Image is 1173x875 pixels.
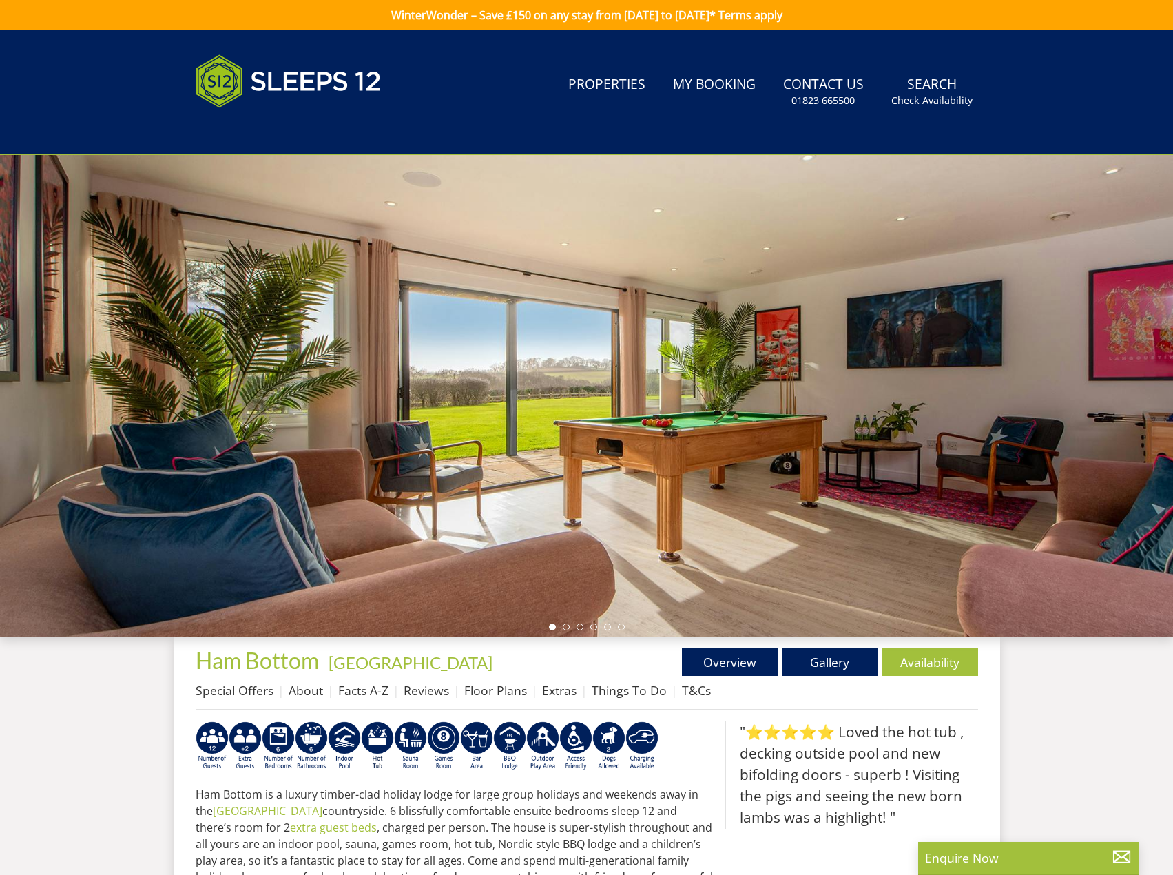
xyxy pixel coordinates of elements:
[295,721,328,771] img: AD_4nXdmwCQHKAiIjYDk_1Dhq-AxX3fyYPYaVgX942qJE-Y7he54gqc0ybrIGUg6Qr_QjHGl2FltMhH_4pZtc0qV7daYRc31h...
[196,47,382,116] img: Sleeps 12
[682,682,711,699] a: T&Cs
[882,648,978,676] a: Availability
[682,648,778,676] a: Overview
[891,94,973,107] small: Check Availability
[778,70,869,114] a: Contact Us01823 665500
[323,652,492,672] span: -
[196,682,273,699] a: Special Offers
[196,647,319,674] span: Ham Bottom
[625,721,658,771] img: AD_4nXcnT2OPG21WxYUhsl9q61n1KejP7Pk9ESVM9x9VetD-X_UXXoxAKaMRZGYNcSGiAsmGyKm0QlThER1osyFXNLmuYOVBV...
[427,721,460,771] img: AD_4nXdrZMsjcYNLGsKuA84hRzvIbesVCpXJ0qqnwZoX5ch9Zjv73tWe4fnFRs2gJ9dSiUubhZXckSJX_mqrZBmYExREIfryF...
[559,721,592,771] img: AD_4nXe3VD57-M2p5iq4fHgs6WJFzKj8B0b3RcPFe5LKK9rgeZlFmFoaMJPsJOOJzc7Q6RMFEqsjIZ5qfEJu1txG3QLmI_2ZW...
[262,721,295,771] img: AD_4nXfRzBlt2m0mIteXDhAcJCdmEApIceFt1SPvkcB48nqgTZkfMpQlDmULa47fkdYiHD0skDUgcqepViZHFLjVKS2LWHUqM...
[328,721,361,771] img: AD_4nXei2dp4L7_L8OvME76Xy1PUX32_NMHbHVSts-g-ZAVb8bILrMcUKZI2vRNdEqfWP017x6NFeUMZMqnp0JYknAB97-jDN...
[725,721,978,829] blockquote: "⭐⭐⭐⭐⭐ Loved the hot tub , decking outside pool and new bifolding doors - superb ! Visiting the p...
[493,721,526,771] img: AD_4nXfdu1WaBqbCvRx5dFd3XGC71CFesPHPPZknGuZzXQvBzugmLudJYyY22b9IpSVlKbnRjXo7AJLKEyhYodtd_Fvedgm5q...
[791,94,855,107] small: 01823 665500
[196,721,229,771] img: AD_4nXeyNBIiEViFqGkFxeZn-WxmRvSobfXIejYCAwY7p4slR9Pvv7uWB8BWWl9Rip2DDgSCjKzq0W1yXMRj2G_chnVa9wg_L...
[460,721,493,771] img: AD_4nXeUnLxUhQNc083Qf4a-s6eVLjX_ttZlBxbnREhztiZs1eT9moZ8e5Fzbx9LK6K9BfRdyv0AlCtKptkJvtknTFvAhI3RM...
[189,124,333,136] iframe: Customer reviews powered by Trustpilot
[196,647,323,674] a: Ham Bottom
[542,682,577,699] a: Extras
[394,721,427,771] img: AD_4nXdjbGEeivCGLLmyT_JEP7bTfXsjgyLfnLszUAQeQ4RcokDYHVBt5R8-zTDbAVICNoGv1Dwc3nsbUb1qR6CAkrbZUeZBN...
[667,70,761,101] a: My Booking
[338,682,388,699] a: Facts A-Z
[925,849,1132,867] p: Enquire Now
[213,803,322,819] a: [GEOGRAPHIC_DATA]
[290,820,377,835] a: extra guest beds
[464,682,527,699] a: Floor Plans
[563,70,651,101] a: Properties
[229,721,262,771] img: AD_4nXeP6WuvG491uY6i5ZIMhzz1N248Ei-RkDHdxvvjTdyF2JXhbvvI0BrTCyeHgyWBEg8oAgd1TvFQIsSlzYPCTB7K21VoI...
[289,682,323,699] a: About
[361,721,394,771] img: AD_4nXcpX5uDwed6-YChlrI2BYOgXwgg3aqYHOhRm0XfZB-YtQW2NrmeCr45vGAfVKUq4uWnc59ZmEsEzoF5o39EWARlT1ewO...
[886,70,978,114] a: SearchCheck Availability
[526,721,559,771] img: AD_4nXfjdDqPkGBf7Vpi6H87bmAUe5GYCbodrAbU4sf37YN55BCjSXGx5ZgBV7Vb9EJZsXiNVuyAiuJUB3WVt-w9eJ0vaBcHg...
[404,682,449,699] a: Reviews
[592,682,667,699] a: Things To Do
[782,648,878,676] a: Gallery
[592,721,625,771] img: AD_4nXe7_8LrJK20fD9VNWAdfykBvHkWcczWBt5QOadXbvIwJqtaRaRf-iI0SeDpMmH1MdC9T1Vy22FMXzzjMAvSuTB5cJ7z5...
[329,652,492,672] a: [GEOGRAPHIC_DATA]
